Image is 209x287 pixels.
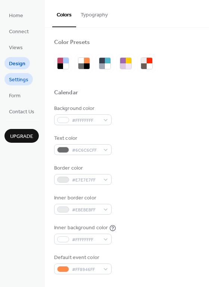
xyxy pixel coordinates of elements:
[4,41,27,53] a: Views
[72,176,100,184] span: #E7E7E7FF
[54,224,108,232] div: Inner background color
[4,129,39,143] button: Upgrade
[72,206,100,214] span: #EBEBEBFF
[72,117,100,124] span: #FFFFFFFF
[54,135,110,142] div: Text color
[72,146,100,154] span: #6C6C6CFF
[54,89,78,97] div: Calendar
[4,105,39,117] a: Contact Us
[54,39,90,47] div: Color Presets
[72,236,100,244] span: #FFFFFFFF
[9,44,23,52] span: Views
[9,108,34,116] span: Contact Us
[54,194,110,202] div: Inner border color
[54,164,110,172] div: Border color
[9,92,21,100] span: Form
[10,133,33,141] span: Upgrade
[54,254,110,262] div: Default event color
[4,73,33,85] a: Settings
[4,9,28,21] a: Home
[4,57,30,69] a: Design
[9,28,29,36] span: Connect
[54,105,110,113] div: Background color
[9,60,25,68] span: Design
[4,89,25,101] a: Form
[9,76,28,84] span: Settings
[72,266,100,274] span: #FF8946FF
[4,25,33,37] a: Connect
[9,12,23,20] span: Home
